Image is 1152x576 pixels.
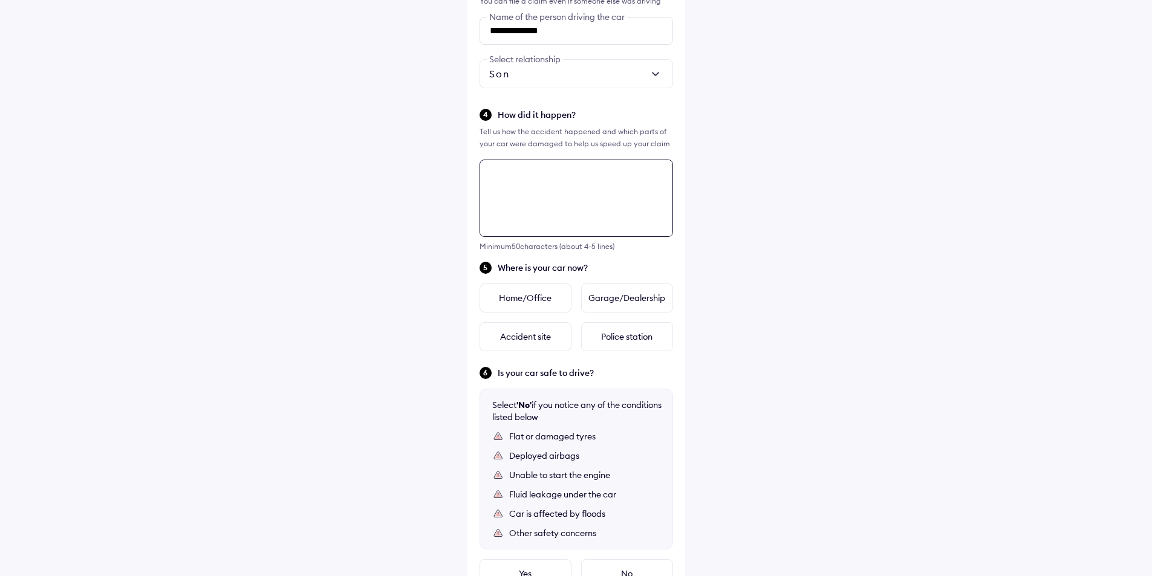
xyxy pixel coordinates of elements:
div: Flat or damaged tyres [509,430,660,442]
span: Son [489,68,510,80]
div: Select if you notice any of the conditions listed below [492,399,662,423]
div: Minimum 50 characters (about 4-5 lines) [480,242,673,251]
div: Unable to start the engine [509,469,660,481]
div: Deployed airbags [509,450,660,462]
span: How did it happen? [498,109,673,121]
span: Is your car safe to drive? [498,367,673,379]
div: Home/Office [480,283,571,312]
div: Other safety concerns [509,527,660,539]
div: Police station [581,322,673,351]
div: Fluid leakage under the car [509,488,660,500]
span: Where is your car now? [498,262,673,274]
div: Tell us how the accident happened and which parts of your car were damaged to help us speed up yo... [480,126,673,150]
b: 'No' [516,400,532,410]
div: Car is affected by floods [509,508,660,520]
div: Accident site [480,322,571,351]
div: Garage/Dealership [581,283,673,312]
